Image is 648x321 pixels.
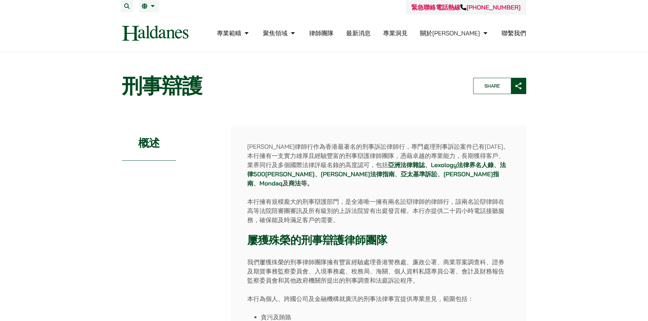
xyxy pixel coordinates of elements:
h3: 屢獲殊榮的刑事辯護律師團隊 [247,234,510,247]
a: 緊急聯絡電話熱線[PHONE_NUMBER] [411,3,520,11]
a: 法律500[PERSON_NAME] [247,161,506,178]
a: Lexology法律界名人錄 [431,161,494,169]
a: 繁 [142,3,156,9]
button: Share [473,78,526,94]
a: 律師團隊 [309,29,334,37]
p: 本行為個人、跨國公司及金融機構就廣汎的刑事法律事宜提供專業意見，範圍包括： [247,294,510,303]
p: 我們屢獲殊榮的刑事律師團隊擁有豐富經驗處理香港警務處、廉政公署、商業罪案調查科、證券及期貨事務監察委員會、入境事務處、稅務局、海關、個人資料私隱專員公署、會計及財務報告監察委員會和其他政府機關所... [247,257,510,285]
a: 亞洲法律雜誌 [388,161,425,169]
a: 聚焦領域 [263,29,297,37]
a: 最新消息 [346,29,370,37]
p: [PERSON_NAME]律師行作為香港最著名的刑事訴訟律師行，專門處理刑事訴訟案件已有[DATE]。本行擁有一支實力雄厚且經驗豐富的刑事辯護律師團隊，憑藉卓越的專業能力，長期獲得客戶、業界同行... [247,142,510,188]
a: 專業洞見 [383,29,408,37]
a: 專業範疇 [217,29,250,37]
h2: 概述 [122,126,176,161]
span: Share [473,78,511,94]
strong: 、 、 、 、 、 、 及 等。 [247,161,506,187]
a: [PERSON_NAME]法律指南 [321,170,395,178]
h1: 刑事辯護 [122,74,462,98]
img: Logo of Haldanes [122,25,188,41]
a: 商法 [288,179,301,187]
a: Mondaq [260,179,283,187]
a: [PERSON_NAME]指南 [247,170,499,187]
a: 關於何敦 [420,29,489,37]
a: 亞太基準訴訟 [401,170,437,178]
a: 聯繫我們 [502,29,526,37]
p: 本行擁有規模龐大的刑事辯護部門，是全港唯一擁有兩名訟辯律師的律師行，該兩名訟辯律師在高等法院陪審團審訊及所有級別的上訴法院皆有出庭發言權。本行亦提供二十四小時電話接聽服務，確保能及時滿足客戶的需要。 [247,197,510,225]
